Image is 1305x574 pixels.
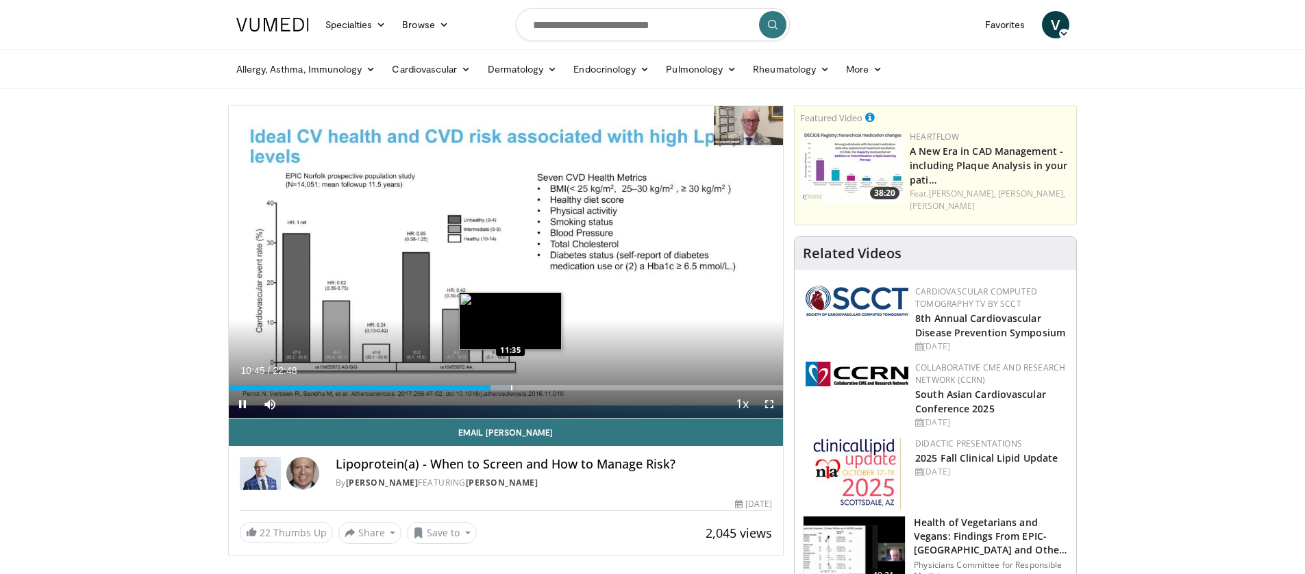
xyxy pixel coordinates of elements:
[706,525,772,541] span: 2,045 views
[813,438,902,510] img: d65bce67-f81a-47c5-b47d-7b8806b59ca8.jpg.150x105_q85_autocrop_double_scale_upscale_version-0.2.jpg
[336,457,773,472] h4: Lipoprotein(a) - When to Screen and How to Manage Risk?
[803,245,902,262] h4: Related Videos
[384,55,479,83] a: Cardiovascular
[915,466,1065,478] div: [DATE]
[745,55,838,83] a: Rheumatology
[800,131,903,203] img: 738d0e2d-290f-4d89-8861-908fb8b721dc.150x105_q85_crop-smart_upscale.jpg
[229,390,256,418] button: Pause
[806,362,908,386] img: a04ee3ba-8487-4636-b0fb-5e8d268f3737.png.150x105_q85_autocrop_double_scale_upscale_version-0.2.png
[241,365,265,376] span: 10:45
[565,55,658,83] a: Endocrinology
[910,188,1071,212] div: Feat.
[800,131,903,203] a: 38:20
[459,292,562,350] img: image.jpeg
[915,438,1065,450] div: Didactic Presentations
[1042,11,1069,38] a: V
[915,362,1065,386] a: Collaborative CME and Research Network (CCRN)
[268,365,271,376] span: /
[929,188,996,199] a: [PERSON_NAME],
[260,526,271,539] span: 22
[735,498,772,510] div: [DATE]
[915,388,1046,415] a: South Asian Cardiovascular Conference 2025
[240,457,281,490] img: Dr. Robert S. Rosenson
[286,457,319,490] img: Avatar
[915,286,1037,310] a: Cardiovascular Computed Tomography TV by SCCT
[407,522,477,544] button: Save to
[229,106,784,419] video-js: Video Player
[915,312,1065,339] a: 8th Annual Cardiovascular Disease Prevention Symposium
[658,55,745,83] a: Pulmonology
[728,390,756,418] button: Playback Rate
[915,451,1058,464] a: 2025 Fall Clinical Lipid Update
[256,390,284,418] button: Mute
[516,8,790,41] input: Search topics, interventions
[910,145,1067,186] a: A New Era in CAD Management - including Plaque Analysis in your pati…
[228,55,384,83] a: Allergy, Asthma, Immunology
[229,419,784,446] a: Email [PERSON_NAME]
[915,340,1065,353] div: [DATE]
[466,477,538,488] a: [PERSON_NAME]
[336,477,773,489] div: By FEATURING
[480,55,566,83] a: Dermatology
[977,11,1034,38] a: Favorites
[273,365,297,376] span: 22:48
[756,390,783,418] button: Fullscreen
[800,112,862,124] small: Featured Video
[806,286,908,316] img: 51a70120-4f25-49cc-93a4-67582377e75f.png.150x105_q85_autocrop_double_scale_upscale_version-0.2.png
[870,187,899,199] span: 38:20
[910,131,959,142] a: Heartflow
[338,522,402,544] button: Share
[910,200,975,212] a: [PERSON_NAME]
[998,188,1065,199] a: [PERSON_NAME],
[236,18,309,32] img: VuMedi Logo
[838,55,891,83] a: More
[915,416,1065,429] div: [DATE]
[229,385,784,390] div: Progress Bar
[240,522,333,543] a: 22 Thumbs Up
[394,11,457,38] a: Browse
[914,516,1068,557] h3: Health of Vegetarians and Vegans: Findings From EPIC-[GEOGRAPHIC_DATA] and Othe…
[317,11,395,38] a: Specialties
[346,477,419,488] a: [PERSON_NAME]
